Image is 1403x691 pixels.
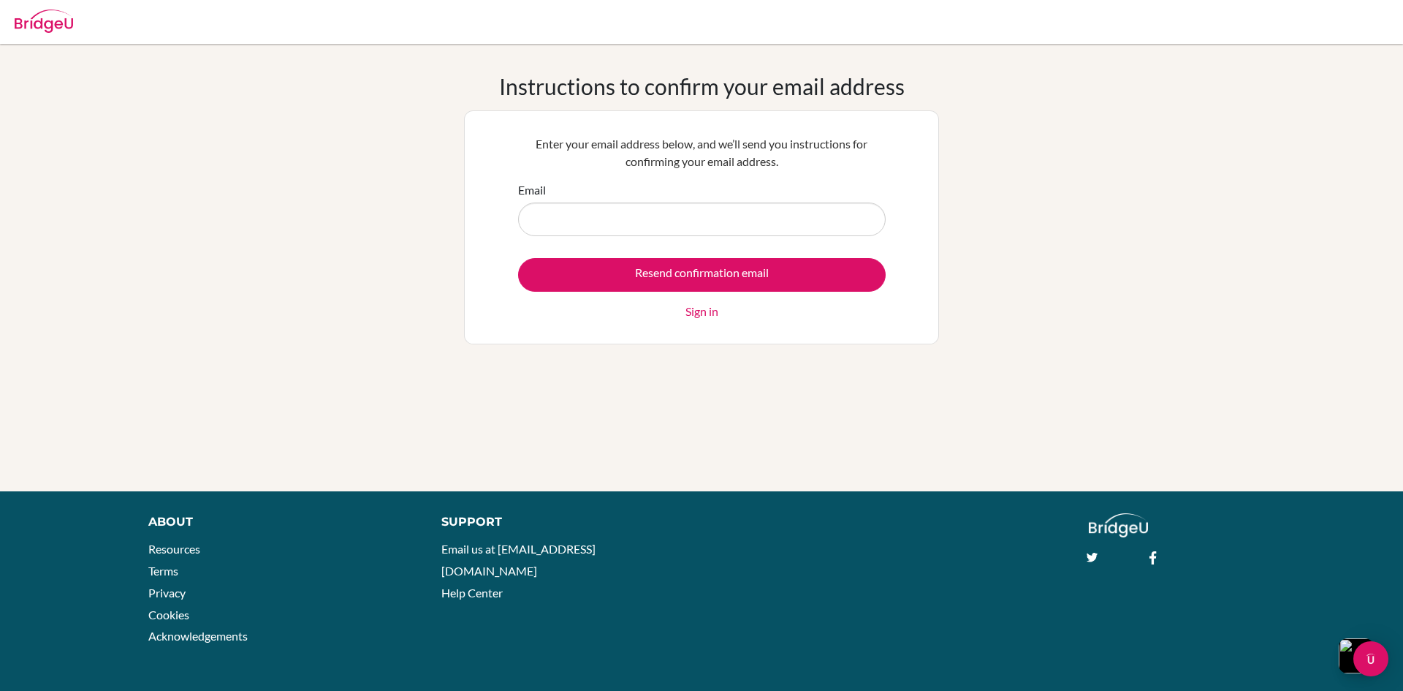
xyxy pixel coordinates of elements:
[1353,641,1388,676] div: Open Intercom Messenger
[685,303,718,320] a: Sign in
[441,513,685,531] div: Support
[148,608,189,622] a: Cookies
[148,564,178,578] a: Terms
[518,181,546,199] label: Email
[15,10,73,33] img: Bridge-U
[499,73,905,99] h1: Instructions to confirm your email address
[148,586,186,600] a: Privacy
[441,542,596,578] a: Email us at [EMAIL_ADDRESS][DOMAIN_NAME]
[148,513,408,531] div: About
[518,258,886,292] input: Resend confirmation email
[441,586,503,600] a: Help Center
[148,629,248,643] a: Acknowledgements
[1089,513,1148,537] img: logo_white@2x-f4f0deed5e89b7ecb1c2cc34c3e3d731f90f0f143d5ea2071677605dd97b5244.png
[518,135,886,170] p: Enter your email address below, and we’ll send you instructions for confirming your email address.
[148,542,200,556] a: Resources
